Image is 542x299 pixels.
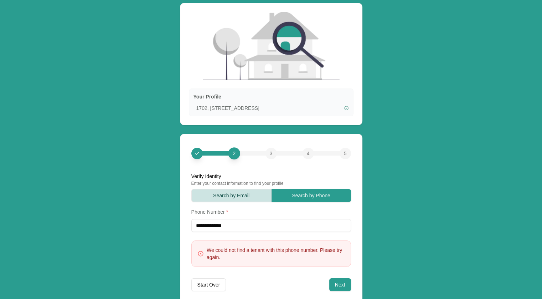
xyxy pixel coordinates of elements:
span: 1702, [STREET_ADDRESS] [196,105,341,112]
span: 3 [270,150,273,157]
div: Search type [191,189,351,202]
h3: We could not find a tenant with this phone number. Please try again. [207,247,345,261]
h3: Your Profile [193,93,349,100]
div: Verify Identity [191,173,351,180]
button: search by phone [272,189,351,202]
img: House searching illustration [203,12,340,80]
span: 2 [232,150,235,157]
button: Start Over [191,278,226,291]
span: 4 [307,150,310,157]
span: 5 [344,150,347,157]
div: Enter your contact information to find your profile [191,181,351,186]
label: Phone Number [191,209,228,215]
button: Next [329,278,351,291]
button: search by email [191,189,272,202]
